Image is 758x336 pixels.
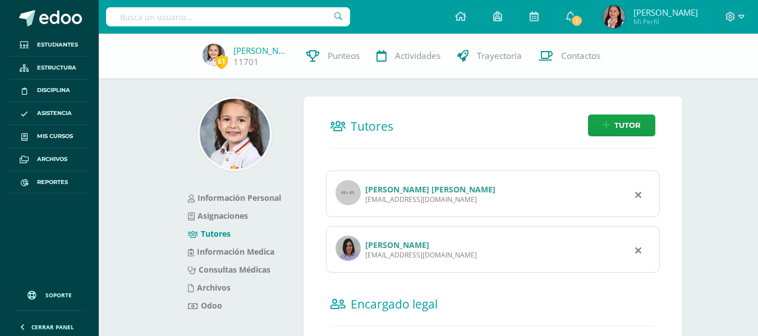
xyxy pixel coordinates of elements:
[365,250,477,260] div: [EMAIL_ADDRESS][DOMAIN_NAME]
[233,45,290,56] a: [PERSON_NAME]
[188,228,231,239] a: Tutores
[9,102,90,125] a: Asistencia
[37,132,73,141] span: Mis cursos
[298,34,368,79] a: Punteos
[561,50,600,62] span: Contactos
[635,243,641,256] div: Remover
[106,7,350,26] input: Busca un usuario...
[336,236,361,261] img: profile image
[571,15,583,27] span: 1
[9,80,90,103] a: Disciplina
[37,63,76,72] span: Estructura
[635,187,641,201] div: Remover
[351,118,393,134] span: Tutores
[31,323,74,331] span: Cerrar panel
[477,50,522,62] span: Trayectoria
[368,34,449,79] a: Actividades
[614,115,641,136] span: Tutor
[588,114,655,136] a: Tutor
[37,155,67,164] span: Archivos
[215,54,228,68] span: 61
[233,56,259,68] a: 11701
[328,50,360,62] span: Punteos
[449,34,530,79] a: Trayectoria
[365,195,495,204] div: [EMAIL_ADDRESS][DOMAIN_NAME]
[365,240,429,250] a: [PERSON_NAME]
[200,99,270,169] img: 3ca4a1088468bbb1532646bc1d625caa.png
[9,57,90,80] a: Estructura
[9,171,90,194] a: Reportes
[37,109,72,118] span: Asistencia
[203,44,225,66] img: 318701cfd8c52f1a26cab274c5dd7894.png
[633,17,698,26] span: Mi Perfil
[188,300,222,311] a: Odoo
[395,50,440,62] span: Actividades
[530,34,609,79] a: Contactos
[9,125,90,148] a: Mis cursos
[336,180,361,205] img: profile image
[37,40,78,49] span: Estudiantes
[9,34,90,57] a: Estudiantes
[37,178,68,187] span: Reportes
[188,210,248,221] a: Asignaciones
[188,264,270,275] a: Consultas Médicas
[188,282,231,293] a: Archivos
[633,7,698,18] span: [PERSON_NAME]
[188,246,274,257] a: Información Medica
[13,280,85,307] a: Soporte
[365,184,495,195] a: [PERSON_NAME] [PERSON_NAME]
[45,291,72,299] span: Soporte
[188,192,281,203] a: Información Personal
[37,86,70,95] span: Disciplina
[351,296,438,312] span: Encargado legal
[9,148,90,171] a: Archivos
[603,6,625,28] img: 316256233fc5d05bd520c6ab6e96bb4a.png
